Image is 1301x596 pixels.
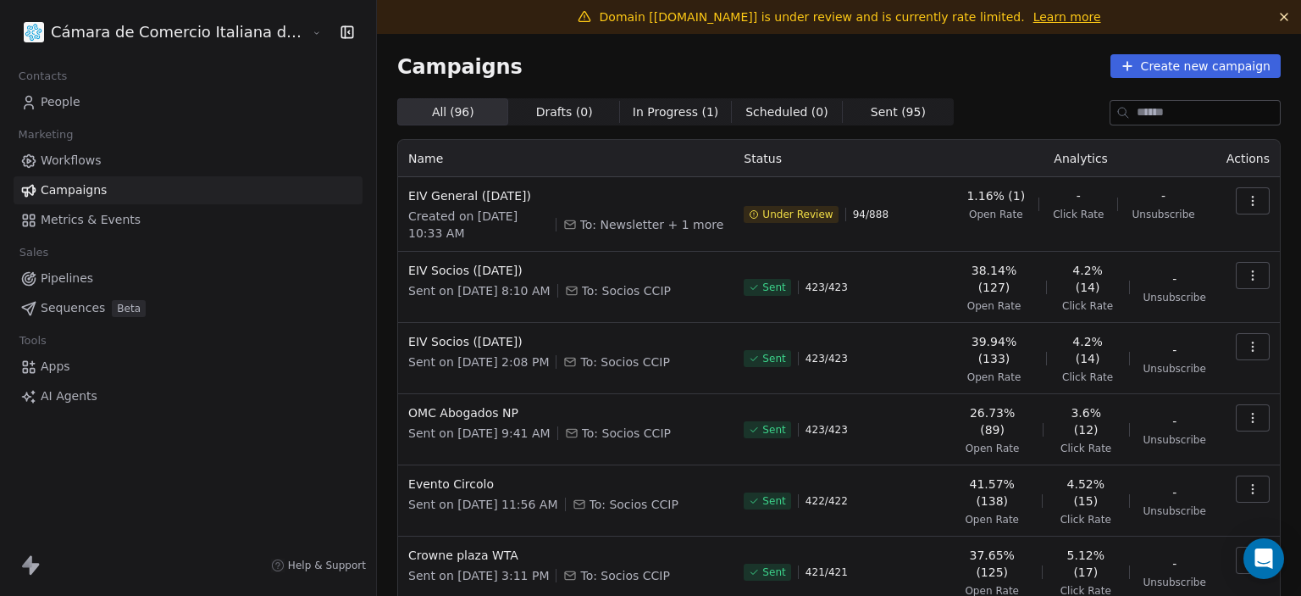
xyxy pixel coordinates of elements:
span: Campaigns [41,181,107,199]
span: 26.73% (89) [955,404,1028,438]
span: Apps [41,358,70,376]
span: Open Rate [969,208,1023,221]
a: Learn more [1033,8,1101,25]
span: To: Socios CCIP [582,425,671,442]
a: Apps [14,353,363,381]
span: Metrics & Events [41,211,141,229]
span: To: Newsletter + 1 more [580,216,724,233]
span: AI Agents [41,387,97,405]
span: Unsubscribe [1132,208,1194,221]
th: Status [734,140,945,177]
span: EIV General ([DATE]) [408,187,723,204]
span: Click Rate [1060,513,1111,526]
span: Click Rate [1062,299,1113,313]
span: Sent [762,494,785,508]
div: Open Intercom Messenger [1243,538,1284,579]
span: OMC Abogados NP [408,404,723,421]
span: Sent on [DATE] 9:41 AM [408,425,551,442]
span: EIV Socios ([DATE]) [408,333,723,350]
span: Sent [762,423,785,437]
span: 37.65% (125) [955,547,1028,581]
a: AI Agents [14,382,363,410]
a: Workflows [14,147,363,175]
span: 94 / 888 [853,208,889,221]
span: In Progress ( 1 ) [633,103,719,121]
span: Sequences [41,299,105,317]
span: To: Socios CCIP [580,354,669,370]
span: 421 / 421 [806,565,848,579]
span: 39.94% (133) [955,333,1032,367]
span: To: Socios CCIP [580,567,669,584]
span: - [1161,187,1165,204]
button: Cámara de Comercio Italiana del [GEOGRAPHIC_DATA] [20,18,299,47]
span: - [1172,484,1176,501]
span: Contacts [11,64,75,89]
span: Open Rate [967,370,1021,384]
span: Sent [762,281,785,294]
span: 423 / 423 [806,352,848,365]
span: Unsubscribe [1143,576,1206,589]
span: Crowne plaza WTA [408,547,723,564]
span: Sent [762,565,785,579]
th: Analytics [945,140,1215,177]
span: Drafts ( 0 ) [536,103,593,121]
span: People [41,93,80,111]
span: 423 / 423 [806,423,848,437]
span: Under Review [762,208,833,221]
a: People [14,88,363,116]
span: Open Rate [967,299,1021,313]
span: 4.2% (14) [1060,262,1116,296]
span: Sent on [DATE] 11:56 AM [408,496,557,513]
span: Open Rate [965,513,1019,526]
span: Sent on [DATE] 8:10 AM [408,282,551,299]
span: Open Rate [966,442,1020,455]
span: 1.16% (1) [966,187,1025,204]
span: Evento Circolo [408,476,723,493]
span: To: Socios CCIP [590,496,678,513]
th: Name [398,140,734,177]
span: Click Rate [1053,208,1104,221]
span: - [1172,413,1176,430]
a: SequencesBeta [14,294,363,322]
span: To: Socios CCIP [582,282,671,299]
span: Created on [DATE] 10:33 AM [408,208,549,242]
span: 423 / 423 [806,281,848,294]
span: Sent on [DATE] 3:11 PM [408,567,549,584]
span: - [1172,555,1176,572]
span: Tools [12,328,53,354]
span: 3.6% (12) [1057,404,1116,438]
span: 41.57% (138) [955,476,1028,510]
span: - [1172,270,1176,287]
span: - [1077,187,1081,204]
span: Campaigns [397,54,523,78]
span: 422 / 422 [806,494,848,508]
span: Sent [762,352,785,365]
span: 4.52% (15) [1056,476,1116,510]
span: Unsubscribe [1143,362,1206,376]
span: Workflows [41,152,102,170]
a: Help & Support [271,559,366,572]
a: Pipelines [14,265,363,292]
span: Unsubscribe [1143,291,1206,304]
span: Beta [112,300,146,317]
span: Help & Support [288,559,366,572]
span: Click Rate [1060,442,1111,455]
span: Unsubscribe [1143,433,1206,447]
a: Campaigns [14,176,363,204]
span: Cámara de Comercio Italiana del [GEOGRAPHIC_DATA] [51,21,307,43]
span: 4.2% (14) [1060,333,1116,367]
img: WhatsApp%20Image%202021-08-27%20at%2009.37.39.png [24,22,44,42]
span: EIV Socios ([DATE]) [408,262,723,279]
span: 38.14% (127) [955,262,1032,296]
span: Pipelines [41,270,93,287]
span: - [1172,342,1176,359]
a: Metrics & Events [14,206,363,234]
span: Marketing [11,122,80,148]
span: 5.12% (17) [1056,547,1116,581]
span: Scheduled ( 0 ) [745,103,828,121]
span: Sales [12,240,56,265]
span: Click Rate [1062,370,1113,384]
span: Unsubscribe [1143,504,1206,518]
span: Domain [[DOMAIN_NAME]] is under review and is currently rate limited. [600,10,1025,24]
button: Create new campaign [1110,54,1281,78]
